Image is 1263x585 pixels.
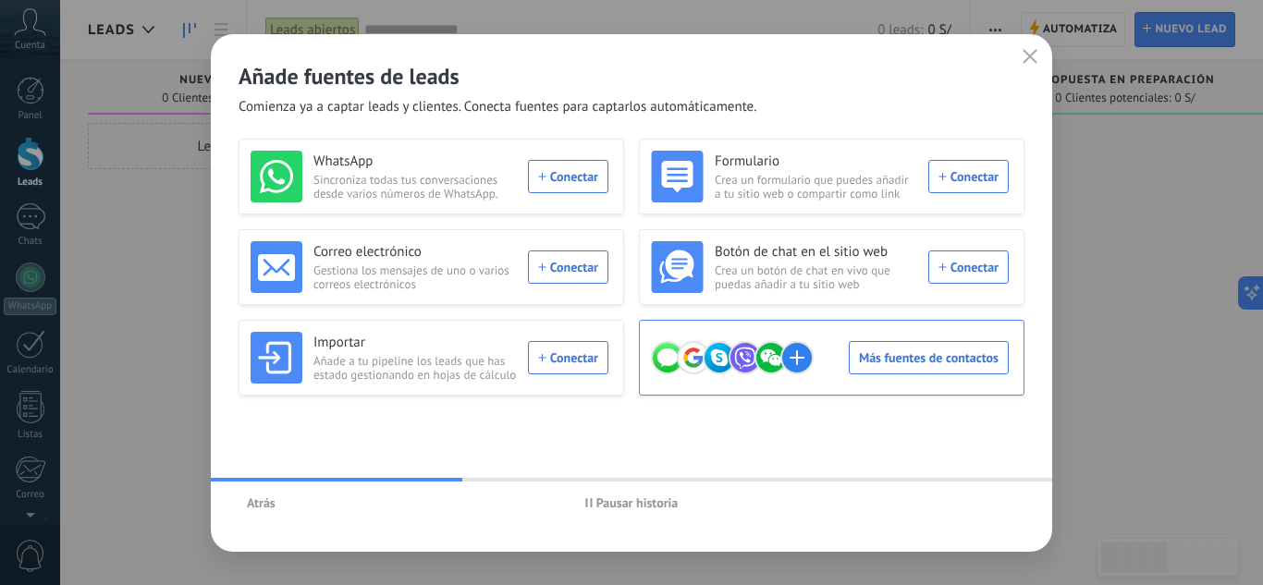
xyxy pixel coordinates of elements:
[596,496,679,509] span: Pausar historia
[239,98,756,116] span: Comienza ya a captar leads y clientes. Conecta fuentes para captarlos automáticamente.
[313,152,517,171] h3: WhatsApp
[239,62,1024,91] h2: Añade fuentes de leads
[313,354,517,382] span: Añade a tu pipeline los leads que has estado gestionando en hojas de cálculo
[715,152,917,171] h3: Formulario
[715,173,917,201] span: Crea un formulario que puedes añadir a tu sitio web o compartir como link
[577,489,687,517] button: Pausar historia
[313,263,517,291] span: Gestiona los mensajes de uno o varios correos electrónicos
[313,173,517,201] span: Sincroniza todas tus conversaciones desde varios números de WhatsApp.
[715,243,917,262] h3: Botón de chat en el sitio web
[313,334,517,352] h3: Importar
[715,263,917,291] span: Crea un botón de chat en vivo que puedas añadir a tu sitio web
[239,489,284,517] button: Atrás
[313,243,517,262] h3: Correo electrónico
[247,496,276,509] span: Atrás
